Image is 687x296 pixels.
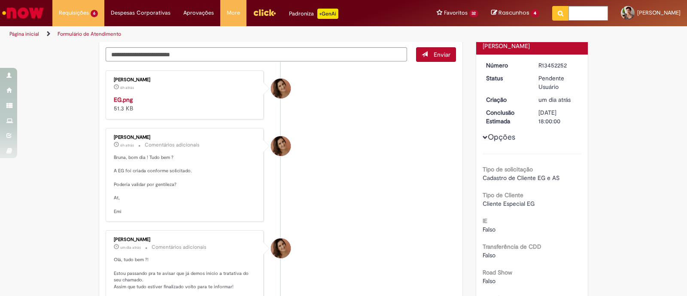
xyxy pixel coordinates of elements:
small: Comentários adicionais [145,141,200,149]
p: Bruna, bom dia ! Tudo bem ? A EG foi criada conforme solicitado. Poderia validar por gentileza? A... [114,154,257,215]
span: um dia atrás [538,96,571,104]
span: Rascunhos [499,9,529,17]
div: Padroniza [289,9,338,19]
span: 32 [469,10,479,17]
div: Emiliane Dias De Souza [271,238,291,258]
span: Aprovações [183,9,214,17]
span: More [227,9,240,17]
div: [PERSON_NAME] [483,42,582,50]
div: 51.3 KB [114,95,257,113]
button: Enviar [416,47,456,62]
dt: Status [480,74,532,82]
dt: Conclusão Estimada [480,108,532,125]
b: Tipo de Cliente [483,191,523,199]
b: IE [483,217,487,225]
b: Tipo de solicitação [483,165,533,173]
b: Transferência de CDD [483,243,541,250]
span: 4 [531,9,539,17]
div: Emiliane Dias De Souza [271,79,291,98]
img: ServiceNow [1,4,45,21]
span: Enviar [434,51,450,58]
span: Requisições [59,9,89,17]
span: 6h atrás [120,85,134,90]
time: 28/08/2025 09:28:25 [120,143,134,148]
span: 6h atrás [120,143,134,148]
a: Formulário de Atendimento [58,31,121,37]
span: Cadastro de Cliente EG e AS [483,174,559,182]
div: Pendente Usuário [538,74,578,91]
time: 27/08/2025 12:39:31 [538,96,571,104]
span: Falso [483,251,495,259]
div: [PERSON_NAME] [114,135,257,140]
span: Despesas Corporativas [111,9,170,17]
img: click_logo_yellow_360x200.png [253,6,276,19]
dt: Criação [480,95,532,104]
span: Favoritos [444,9,468,17]
span: Falso [483,277,495,285]
button: Pesquisar [552,6,569,21]
span: Falso [483,226,495,233]
div: [PERSON_NAME] [114,237,257,242]
div: R13452252 [538,61,578,70]
small: Comentários adicionais [152,244,207,251]
span: [PERSON_NAME] [637,9,681,16]
b: Road Show [483,269,512,276]
textarea: Digite sua mensagem aqui... [106,47,407,62]
div: [DATE] 18:00:00 [538,108,578,125]
a: Página inicial [9,31,39,37]
dt: Número [480,61,532,70]
div: Emiliane Dias De Souza [271,136,291,156]
span: Cliente Especial EG [483,200,535,208]
a: Rascunhos [491,9,539,17]
a: EG.png [114,96,133,104]
p: +GenAi [317,9,338,19]
span: 6 [91,10,98,17]
div: [PERSON_NAME] [114,77,257,82]
ul: Trilhas de página [6,26,452,42]
span: um dia atrás [120,245,141,250]
div: 27/08/2025 12:39:31 [538,95,578,104]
